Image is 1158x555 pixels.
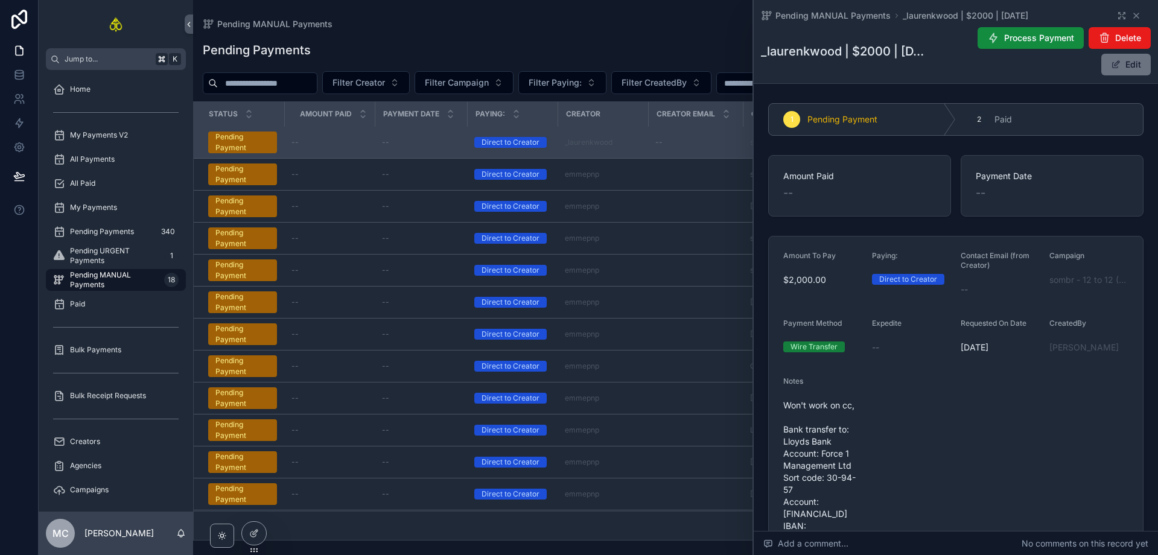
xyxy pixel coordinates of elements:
[976,185,985,201] span: --
[52,526,69,541] span: MC
[208,323,277,345] a: Pending Payment
[291,361,299,371] span: --
[565,297,599,307] span: emmepnp
[750,201,809,211] a: [PERSON_NAME]
[474,169,550,180] a: Direct to Creator
[382,425,389,435] span: --
[291,265,299,275] span: --
[903,10,1028,22] a: _laurenkwood | $2000 | [DATE]
[208,483,277,505] a: Pending Payment
[65,54,151,64] span: Jump to...
[170,54,180,64] span: K
[750,329,886,339] a: [PERSON_NAME] - Candy
[565,393,641,403] a: emmepnp
[474,425,550,436] a: Direct to Creator
[46,479,186,501] a: Campaigns
[751,109,791,119] span: Campaign
[565,457,641,467] a: emmepnp
[482,137,539,148] div: Direct to Creator
[291,329,299,339] span: --
[215,451,270,473] div: Pending Payment
[750,233,838,243] a: sombr - 12 to 12 (Phase 7)
[215,355,270,377] div: Pending Payment
[215,132,270,153] div: Pending Payment
[84,527,154,539] p: [PERSON_NAME]
[565,489,599,499] a: emmepnp
[783,185,793,201] span: --
[1049,341,1119,354] a: [PERSON_NAME]
[961,251,1029,270] span: Contact Email (from Creator)
[70,437,100,446] span: Creators
[1049,274,1128,286] span: sombr - 12 to 12 (Phase 7)
[750,297,851,307] span: [PERSON_NAME] - Everytime
[291,265,367,275] a: --
[46,221,186,243] a: Pending Payments340
[763,538,848,550] span: Add a comment...
[382,201,460,211] a: --
[482,457,539,468] div: Direct to Creator
[750,457,886,467] a: [PERSON_NAME] [PERSON_NAME] - I luv that babe
[783,274,862,286] span: $2,000.00
[791,341,838,352] div: Wire Transfer
[46,78,186,100] a: Home
[109,14,124,34] img: App logo
[291,425,367,435] a: --
[1049,319,1086,328] span: CreatedBy
[1004,32,1074,44] span: Process Payment
[482,297,539,308] div: Direct to Creator
[622,77,687,89] span: Filter CreatedBy
[164,249,179,263] div: 1
[565,233,599,243] span: emmepnp
[565,425,641,435] a: emmepnp
[383,109,439,119] span: Payment Date
[750,489,886,499] a: [PERSON_NAME] - [GEOGRAPHIC_DATA]
[208,227,277,249] a: Pending Payment
[978,27,1084,49] button: Process Payment
[750,425,886,435] a: Lithe x [PERSON_NAME] - Cannonball
[750,170,841,179] span: sombr - crushing (Phase 1)
[783,376,803,385] span: Notes
[750,361,831,371] span: Chainsmokers - Helium
[565,265,599,275] a: emmepnp
[961,341,1040,354] span: [DATE]
[761,43,928,60] h1: _laurenkwood | $2000 | [DATE]
[750,329,838,339] a: [PERSON_NAME] - Candy
[70,130,128,140] span: My Payments V2
[291,329,367,339] a: --
[783,251,836,260] span: Amount To Pay
[382,138,389,147] span: --
[565,393,599,403] span: emmepnp
[291,297,299,307] span: --
[291,233,367,243] a: --
[750,138,886,147] a: sombr - 12 to 12 (Phase 7)
[879,274,937,285] div: Direct to Creator
[566,109,600,119] span: Creator
[961,284,968,296] span: --
[70,84,91,94] span: Home
[750,265,886,275] a: sombr - crushing (Phase 1)
[291,138,299,147] span: --
[291,393,367,403] a: --
[70,179,95,188] span: All Paid
[775,10,891,22] span: Pending MANUAL Payments
[565,425,599,435] a: emmepnp
[382,393,460,403] a: --
[46,293,186,315] a: Paid
[382,361,460,371] a: --
[215,163,270,185] div: Pending Payment
[482,361,539,372] div: Direct to Creator
[46,148,186,170] a: All Payments
[70,391,146,401] span: Bulk Receipt Requests
[164,273,179,287] div: 18
[565,201,599,211] span: emmepnp
[529,77,582,89] span: Filter Paying:
[565,361,641,371] a: emmepnp
[750,138,838,147] a: sombr - 12 to 12 (Phase 7)
[750,265,841,275] span: sombr - crushing (Phase 1)
[565,170,599,179] a: emmepnp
